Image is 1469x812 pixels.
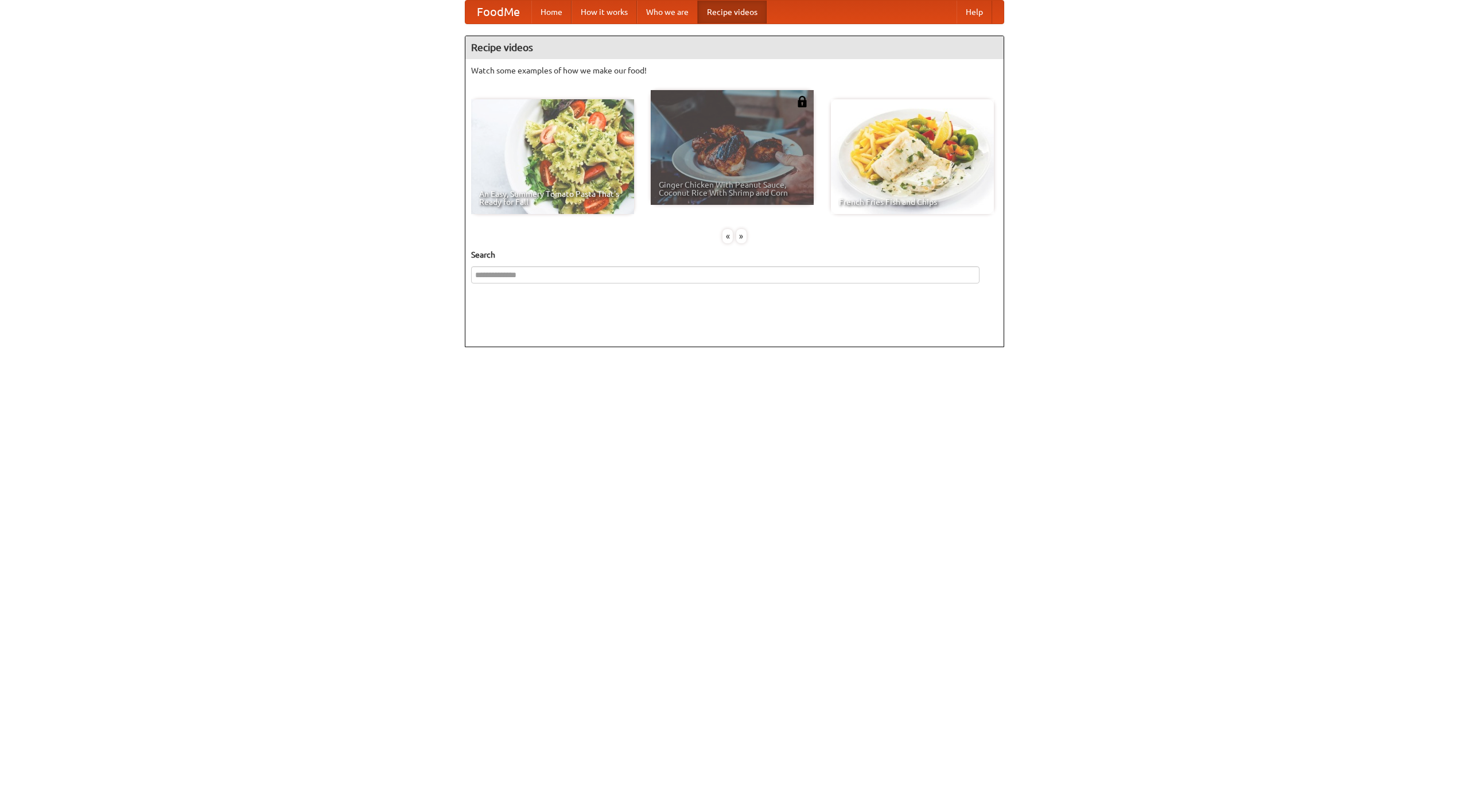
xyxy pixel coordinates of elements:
[736,229,747,243] div: »
[722,229,733,243] div: «
[479,190,626,206] span: An Easy, Summery Tomato Pasta That's Ready for Fall
[471,65,998,76] p: Watch some examples of how we make our food!
[465,1,531,24] a: FoodMe
[471,99,634,214] a: An Easy, Summery Tomato Pasta That's Ready for Fall
[957,1,992,24] a: Help
[831,99,994,214] a: French Fries Fish and Chips
[637,1,698,24] a: Who we are
[465,36,1004,59] h4: Recipe videos
[796,96,808,107] img: 483408.png
[572,1,637,24] a: How it works
[839,198,986,206] span: French Fries Fish and Chips
[471,249,998,261] h5: Search
[531,1,572,24] a: Home
[698,1,767,24] a: Recipe videos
